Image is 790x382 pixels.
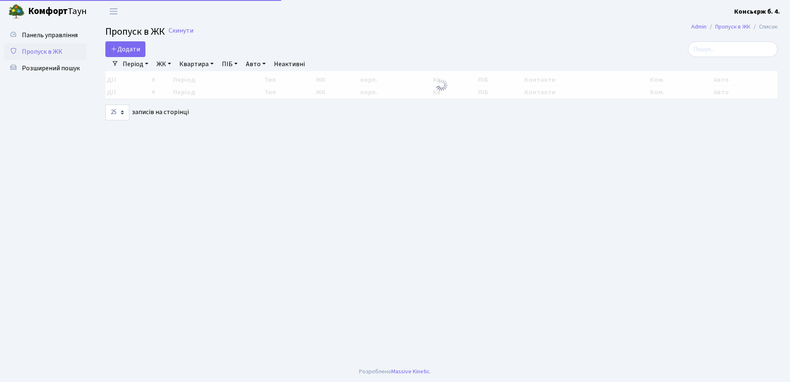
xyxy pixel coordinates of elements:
a: Додати [105,41,145,57]
b: Консьєрж б. 4. [734,7,780,16]
a: Авто [243,57,269,71]
a: ПІБ [219,57,241,71]
span: Розширений пошук [22,64,80,73]
a: Консьєрж б. 4. [734,7,780,17]
a: Admin [691,22,707,31]
span: Пропуск в ЖК [105,24,165,39]
span: Панель управління [22,31,78,40]
a: Massive Kinetic [391,367,430,376]
nav: breadcrumb [679,18,790,36]
a: Неактивні [271,57,308,71]
li: Список [750,22,778,31]
img: Обробка... [435,79,448,92]
button: Переключити навігацію [103,5,124,18]
img: logo.png [8,3,25,20]
a: ЖК [153,57,174,71]
input: Пошук... [688,41,778,57]
span: Таун [28,5,87,19]
span: Пропуск в ЖК [22,47,62,56]
div: Розроблено . [359,367,431,376]
a: Пропуск в ЖК [715,22,750,31]
a: Панель управління [4,27,87,43]
b: Комфорт [28,5,68,18]
label: записів на сторінці [105,105,189,120]
a: Скинути [169,27,193,35]
a: Період [119,57,152,71]
a: Квартира [176,57,217,71]
a: Пропуск в ЖК [4,43,87,60]
a: Розширений пошук [4,60,87,76]
span: Додати [111,45,140,54]
select: записів на сторінці [105,105,129,120]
